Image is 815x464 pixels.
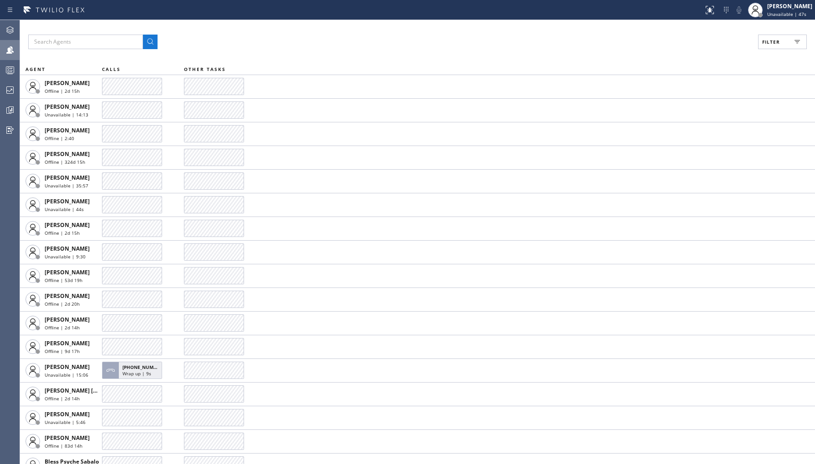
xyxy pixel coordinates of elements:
[45,301,80,307] span: Offline | 2d 20h
[767,2,812,10] div: [PERSON_NAME]
[45,230,80,236] span: Offline | 2d 15h
[45,434,90,442] span: [PERSON_NAME]
[122,364,164,370] span: [PHONE_NUMBER]
[45,348,80,354] span: Offline | 9d 17h
[102,359,165,382] button: [PHONE_NUMBER]Wrap up | 9s
[45,150,90,158] span: [PERSON_NAME]
[45,419,86,425] span: Unavailable | 5:46
[184,66,226,72] span: OTHER TASKS
[45,363,90,371] span: [PERSON_NAME]
[45,253,86,260] span: Unavailable | 9:30
[767,11,806,17] span: Unavailable | 47s
[45,103,90,111] span: [PERSON_NAME]
[28,35,143,49] input: Search Agents
[45,197,90,205] span: [PERSON_NAME]
[45,126,90,134] span: [PERSON_NAME]
[45,221,90,229] span: [PERSON_NAME]
[45,245,90,252] span: [PERSON_NAME]
[45,79,90,87] span: [PERSON_NAME]
[45,277,82,283] span: Offline | 53d 19h
[45,339,90,347] span: [PERSON_NAME]
[45,174,90,182] span: [PERSON_NAME]
[45,268,90,276] span: [PERSON_NAME]
[45,372,88,378] span: Unavailable | 15:06
[25,66,46,72] span: AGENT
[45,324,80,331] span: Offline | 2d 14h
[733,4,745,16] button: Mute
[45,182,88,189] span: Unavailable | 35:57
[45,443,82,449] span: Offline | 83d 14h
[45,159,85,165] span: Offline | 324d 15h
[45,316,90,323] span: [PERSON_NAME]
[758,35,807,49] button: Filter
[45,111,88,118] span: Unavailable | 14:13
[45,410,90,418] span: [PERSON_NAME]
[45,206,84,212] span: Unavailable | 44s
[45,387,136,394] span: [PERSON_NAME] [PERSON_NAME]
[45,395,80,402] span: Offline | 2d 14h
[102,66,121,72] span: CALLS
[45,292,90,300] span: [PERSON_NAME]
[45,135,74,141] span: Offline | 2:40
[762,39,780,45] span: Filter
[45,88,80,94] span: Offline | 2d 15h
[122,370,151,377] span: Wrap up | 9s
